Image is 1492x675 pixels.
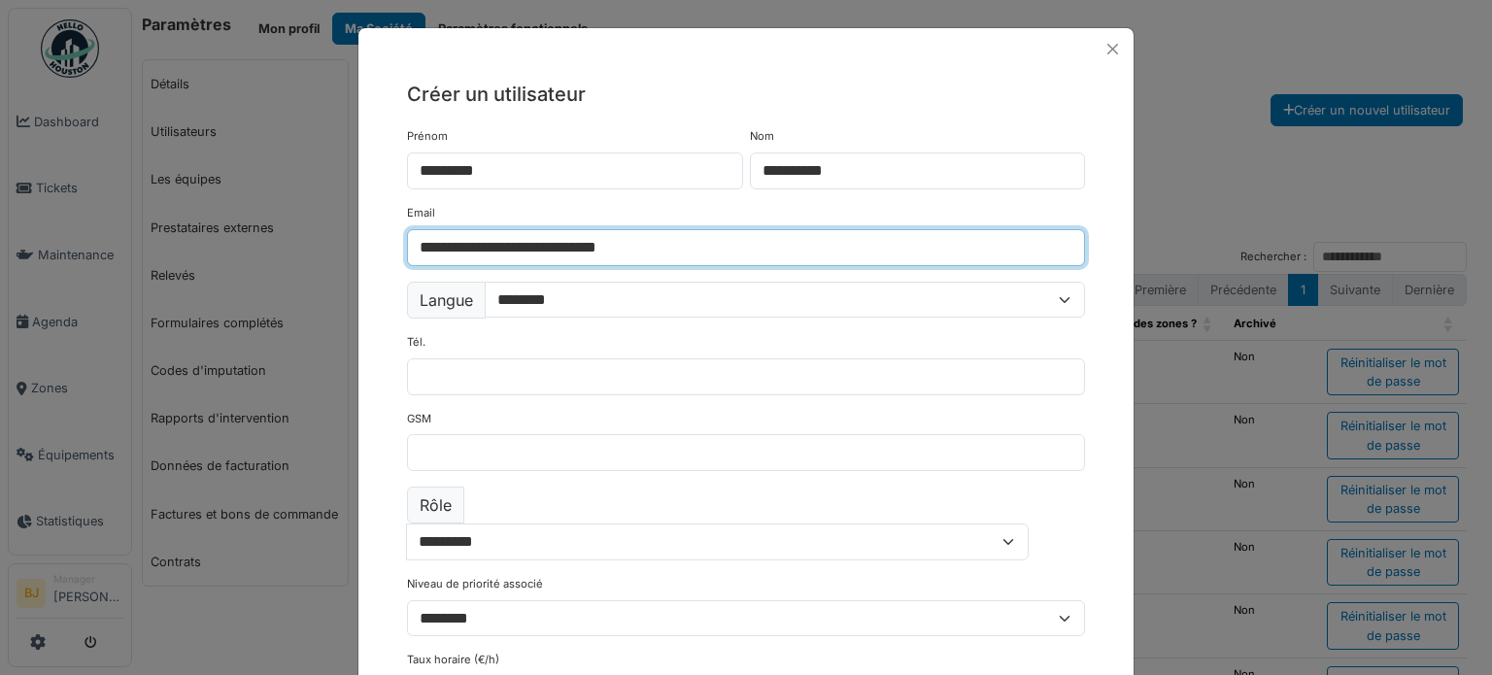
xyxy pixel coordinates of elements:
[407,334,425,351] label: Tél.
[407,80,1085,109] h5: Créer un utilisateur
[750,128,774,145] label: Nom
[407,205,435,221] label: Email
[407,576,543,592] label: Niveau de priorité associé
[407,128,448,145] label: Prénom
[407,411,431,427] label: GSM
[407,652,499,668] label: Taux horaire (€/h)
[407,282,486,319] label: Langue
[407,487,464,523] label: Rôle
[1100,36,1126,62] button: Close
